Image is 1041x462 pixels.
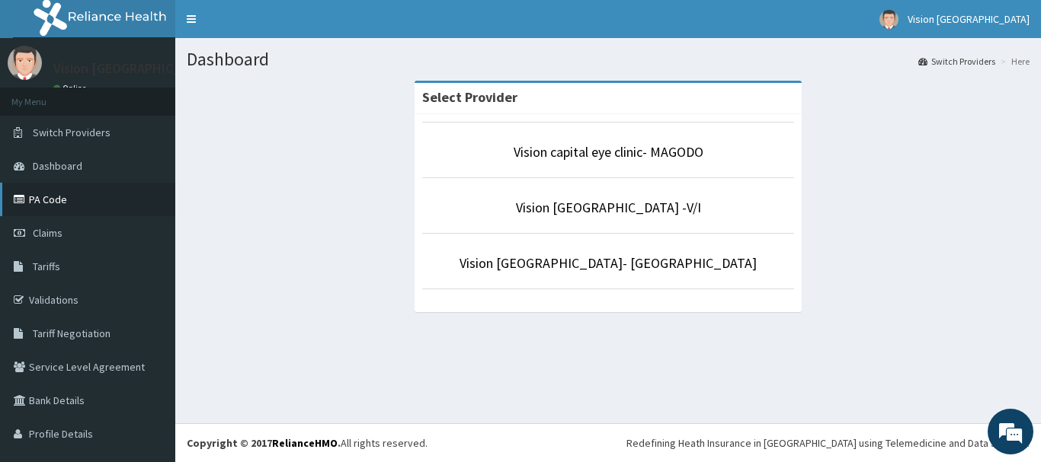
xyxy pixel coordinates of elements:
a: Vision [GEOGRAPHIC_DATA]- [GEOGRAPHIC_DATA] [460,254,757,272]
span: Vision [GEOGRAPHIC_DATA] [908,12,1030,26]
a: Online [53,83,90,94]
span: Tariff Negotiation [33,327,111,340]
li: Here [997,55,1030,68]
p: Vision [GEOGRAPHIC_DATA] [53,62,217,75]
span: Tariffs [33,260,60,273]
strong: Select Provider [422,88,517,106]
img: User Image [879,10,898,29]
strong: Copyright © 2017 . [187,436,341,450]
span: Switch Providers [33,126,111,139]
img: User Image [8,46,42,80]
div: Redefining Heath Insurance in [GEOGRAPHIC_DATA] using Telemedicine and Data Science! [626,435,1030,451]
h1: Dashboard [187,49,1030,69]
footer: All rights reserved. [175,423,1041,462]
a: RelianceHMO [272,436,338,450]
span: Claims [33,226,62,240]
a: Switch Providers [918,55,995,68]
a: Vision [GEOGRAPHIC_DATA] -V/I [516,199,701,216]
span: Dashboard [33,159,82,173]
a: Vision capital eye clinic- MAGODO [514,143,703,161]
